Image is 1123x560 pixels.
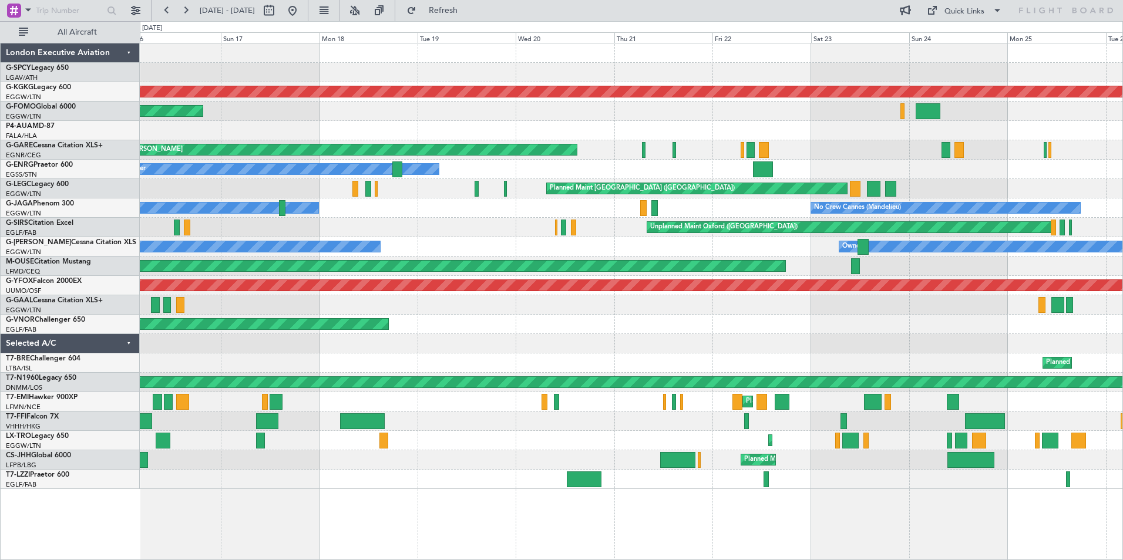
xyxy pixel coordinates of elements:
[814,199,901,217] div: No Crew Cannes (Mandelieu)
[6,286,41,295] a: UUMO/OSF
[6,278,82,285] a: G-YFOXFalcon 2000EX
[6,65,31,72] span: G-SPCY
[6,383,42,392] a: DNMM/LOS
[6,422,41,431] a: VHHH/HKG
[6,433,31,440] span: LX-TRO
[401,1,472,20] button: Refresh
[6,170,37,179] a: EGSS/STN
[712,32,811,43] div: Fri 22
[6,364,32,373] a: LTBA/ISL
[6,112,41,121] a: EGGW/LTN
[550,180,735,197] div: Planned Maint [GEOGRAPHIC_DATA] ([GEOGRAPHIC_DATA])
[6,413,26,420] span: T7-FFI
[6,200,74,207] a: G-JAGAPhenom 300
[6,161,73,168] a: G-ENRGPraetor 600
[6,394,29,401] span: T7-EMI
[6,258,91,265] a: M-OUSECitation Mustang
[6,248,41,257] a: EGGW/LTN
[6,65,69,72] a: G-SPCYLegacy 650
[6,103,76,110] a: G-FOMOGlobal 6000
[6,278,33,285] span: G-YFOX
[6,267,40,276] a: LFMD/CEQ
[6,375,39,382] span: T7-N1960
[6,239,136,246] a: G-[PERSON_NAME]Cessna Citation XLS
[6,209,41,218] a: EGGW/LTN
[944,6,984,18] div: Quick Links
[6,316,85,323] a: G-VNORChallenger 650
[6,103,36,110] span: G-FOMO
[418,32,516,43] div: Tue 19
[744,451,929,468] div: Planned Maint [GEOGRAPHIC_DATA] ([GEOGRAPHIC_DATA])
[6,413,59,420] a: T7-FFIFalcon 7X
[6,93,41,102] a: EGGW/LTN
[6,123,55,130] a: P4-AUAMD-87
[6,220,28,227] span: G-SIRS
[909,32,1007,43] div: Sun 24
[1007,32,1105,43] div: Mon 25
[6,123,32,130] span: P4-AUA
[6,461,36,470] a: LFPB/LBG
[811,32,909,43] div: Sat 23
[6,239,71,246] span: G-[PERSON_NAME]
[614,32,712,43] div: Thu 21
[6,297,33,304] span: G-GAAL
[921,1,1008,20] button: Quick Links
[6,151,41,160] a: EGNR/CEG
[6,355,80,362] a: T7-BREChallenger 604
[6,161,33,168] span: G-ENRG
[36,2,103,19] input: Trip Number
[6,325,36,334] a: EGLF/FAB
[6,131,37,140] a: FALA/HLA
[6,452,31,459] span: CS-JHH
[6,228,36,237] a: EGLF/FAB
[221,32,319,43] div: Sun 17
[6,297,103,304] a: G-GAALCessna Citation XLS+
[6,471,69,478] a: T7-LZZIPraetor 600
[13,23,127,42] button: All Aircraft
[142,23,162,33] div: [DATE]
[6,375,76,382] a: T7-N1960Legacy 650
[6,84,71,91] a: G-KGKGLegacy 600
[6,258,34,265] span: M-OUSE
[6,220,73,227] a: G-SIRSCitation Excel
[6,190,41,198] a: EGGW/LTN
[6,73,38,82] a: LGAV/ATH
[6,403,41,411] a: LFMN/NCE
[31,28,124,36] span: All Aircraft
[746,393,844,410] div: Planned Maint [PERSON_NAME]
[6,181,69,188] a: G-LEGCLegacy 600
[842,238,862,255] div: Owner
[123,32,221,43] div: Sat 16
[6,142,103,149] a: G-GARECessna Citation XLS+
[6,306,41,315] a: EGGW/LTN
[6,433,69,440] a: LX-TROLegacy 650
[6,200,33,207] span: G-JAGA
[6,441,41,450] a: EGGW/LTN
[6,480,36,489] a: EGLF/FAB
[200,5,255,16] span: [DATE] - [DATE]
[6,316,35,323] span: G-VNOR
[6,471,30,478] span: T7-LZZI
[6,84,33,91] span: G-KGKG
[516,32,614,43] div: Wed 20
[419,6,468,15] span: Refresh
[6,394,78,401] a: T7-EMIHawker 900XP
[6,181,31,188] span: G-LEGC
[320,32,418,43] div: Mon 18
[650,218,798,236] div: Unplanned Maint Oxford ([GEOGRAPHIC_DATA])
[6,142,33,149] span: G-GARE
[6,452,71,459] a: CS-JHHGlobal 6000
[6,355,30,362] span: T7-BRE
